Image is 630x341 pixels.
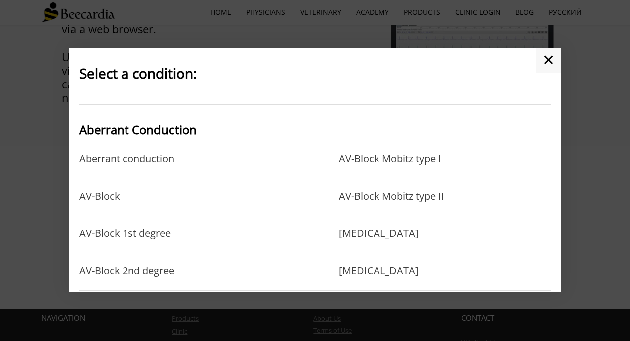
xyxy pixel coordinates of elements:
[79,121,197,138] span: Aberrant Conduction
[536,48,561,73] a: ✕
[339,227,419,260] a: [MEDICAL_DATA]
[339,265,419,277] a: [MEDICAL_DATA]
[79,227,171,260] a: AV-Block 1st degree
[79,190,120,223] a: AV-Block
[339,190,444,223] a: AV-Block Mobitz type II
[79,64,197,83] span: Select a condition:
[339,153,441,185] a: AV-Block Mobitz type I
[79,153,174,185] a: Aberrant conduction
[79,265,174,277] a: AV-Block 2nd degree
